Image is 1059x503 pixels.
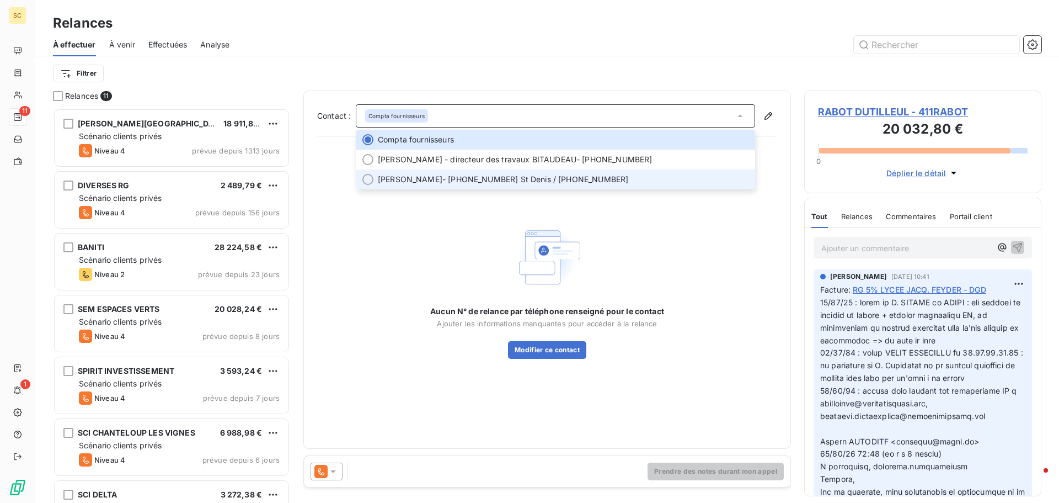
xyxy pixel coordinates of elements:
[9,479,26,496] img: Logo LeanPay
[9,7,26,24] div: SC
[79,255,162,264] span: Scénario clients privés
[203,394,280,403] span: prévue depuis 7 jours
[20,379,30,389] span: 1
[841,212,873,221] span: Relances
[378,174,442,185] span: [PERSON_NAME]
[830,272,887,282] span: [PERSON_NAME]
[79,193,162,203] span: Scénario clients privés
[78,119,226,128] span: [PERSON_NAME][GEOGRAPHIC_DATA]
[78,304,160,314] span: SEM ESPACES VERTS
[65,91,98,102] span: Relances
[202,456,280,464] span: prévue depuis 6 jours
[195,208,280,217] span: prévue depuis 156 jours
[94,394,125,403] span: Niveau 4
[78,366,174,375] span: SPIRIT INVESTISSEMENT
[437,319,657,328] span: Ajouter les informations manquantes pour accéder à la relance
[950,212,992,221] span: Portail client
[202,332,280,341] span: prévue depuis 8 jours
[215,304,262,314] span: 20 028,24 €
[19,106,30,116] span: 11
[816,157,821,166] span: 0
[883,167,963,179] button: Déplier le détail
[215,242,262,252] span: 28 224,58 €
[508,341,586,359] button: Modifier ce contact
[854,36,1019,54] input: Rechercher
[512,222,582,293] img: Empty state
[220,428,263,437] span: 6 988,98 €
[94,456,125,464] span: Niveau 4
[148,39,188,50] span: Effectuées
[853,284,986,295] span: RG 5% LYCEE JACQ. FEYDER - DGD
[78,428,195,437] span: SCI CHANTELOUP LES VIGNES
[886,212,937,221] span: Commentaires
[79,131,162,141] span: Scénario clients privés
[53,108,290,503] div: grid
[94,332,125,341] span: Niveau 4
[378,154,576,165] span: [PERSON_NAME] - directeur des travaux BITAUDEAU
[78,242,104,252] span: BANITI
[221,181,263,190] span: 2 489,79 €
[818,104,1028,119] span: RABOT DUTILLEUL - 411RABOT
[79,317,162,326] span: Scénario clients privés
[891,273,929,280] span: [DATE] 10:41
[78,181,130,190] span: DIVERSES RG
[378,174,748,185] span: - [PHONE_NUMBER] St Denis / [PHONE_NUMBER]
[317,110,356,121] label: Contact :
[430,306,664,317] span: Aucun N° de relance par téléphone renseigné pour le contact
[53,65,104,82] button: Filtrer
[53,39,96,50] span: À effectuer
[220,366,263,375] span: 3 593,24 €
[378,134,454,145] span: Compta fournisseurs
[1021,465,1048,492] iframe: Intercom live chat
[811,212,828,221] span: Tout
[648,463,784,480] button: Prendre des notes durant mon appel
[78,490,117,499] span: SCI DELTA
[53,13,113,33] h3: Relances
[223,119,265,128] span: 18 911,87 €
[378,154,748,165] span: - [PHONE_NUMBER]
[94,208,125,217] span: Niveau 4
[94,270,125,279] span: Niveau 2
[368,112,425,120] span: Compta fournisseurs
[79,379,162,388] span: Scénario clients privés
[192,146,280,155] span: prévue depuis 1313 jours
[198,270,280,279] span: prévue depuis 23 jours
[886,167,946,179] span: Déplier le détail
[221,490,263,499] span: 3 272,38 €
[820,284,851,295] span: Facture :
[200,39,229,50] span: Analyse
[818,119,1028,141] h3: 20 032,80 €
[79,441,162,450] span: Scénario clients privés
[100,91,111,101] span: 11
[109,39,135,50] span: À venir
[94,146,125,155] span: Niveau 4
